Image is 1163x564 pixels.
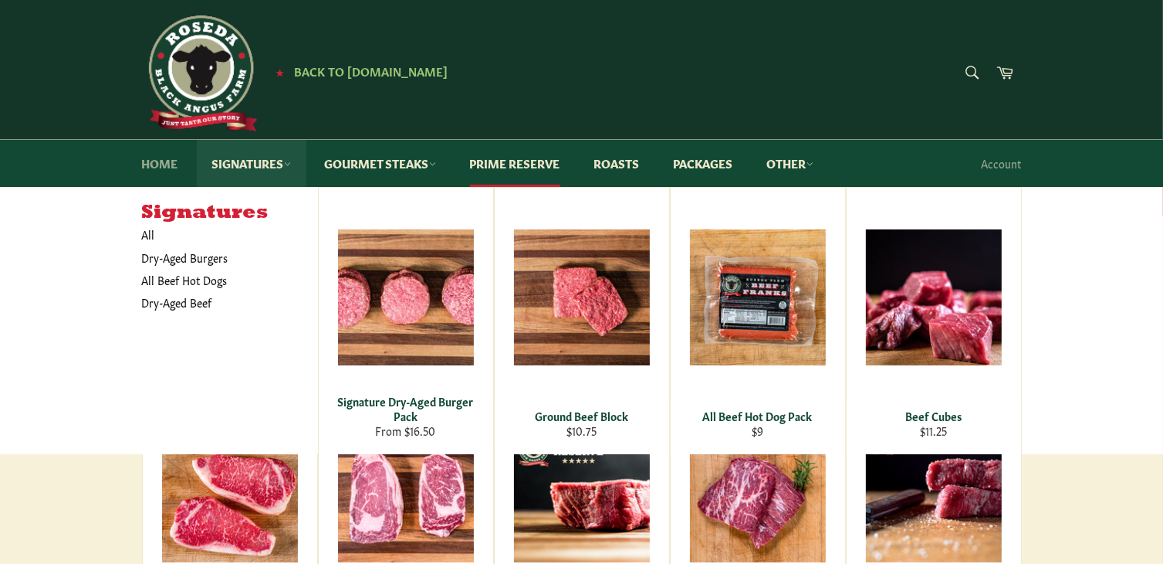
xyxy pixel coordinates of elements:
img: Prime Reserve Filet Mignon [514,426,650,562]
a: Gourmet Steaks [309,140,451,187]
a: Signatures [197,140,306,187]
div: Ground Beef Block [504,409,659,423]
a: Dry-Aged Beef [134,291,303,314]
a: Signature Dry-Aged Burger Pack Signature Dry-Aged Burger Pack From $16.50 [318,187,494,454]
a: Ground Beef Block Ground Beef Block $10.75 [494,187,670,454]
img: Roseda Beef [142,15,258,131]
img: Prime Reserve New York Strip [162,426,298,562]
a: Beef Cubes Beef Cubes $11.25 [846,187,1022,454]
div: $10.75 [504,423,659,438]
div: From $16.50 [328,423,483,438]
img: All Beef Hot Dog Pack [690,229,826,365]
a: Dry-Aged Burgers [134,246,303,269]
div: $9 [680,423,835,438]
a: Roasts [579,140,655,187]
div: All Beef Hot Dog Pack [680,409,835,423]
a: Home [127,140,194,187]
img: Signature Dry-Aged Burger Pack [338,229,474,365]
img: Prime Reserve Flat Iron Steak [690,426,826,562]
div: Signature Dry-Aged Burger Pack [328,394,483,424]
img: Prime Reserve Ribeye [338,426,474,562]
h5: Signatures [142,202,318,224]
a: Prime Reserve [455,140,576,187]
a: All Beef Hot Dogs [134,269,303,291]
span: ★ [276,66,285,78]
a: ★ Back to [DOMAIN_NAME] [269,66,448,78]
span: Back to [DOMAIN_NAME] [295,63,448,79]
a: All Beef Hot Dog Pack All Beef Hot Dog Pack $9 [670,187,846,454]
img: Prime Reserve Sirloin [866,426,1002,562]
a: Packages [658,140,749,187]
div: $11.25 [856,423,1011,438]
a: Other [752,140,829,187]
a: Account [974,141,1029,186]
div: Beef Cubes [856,409,1011,423]
img: Beef Cubes [866,229,1002,365]
a: All [134,223,318,246]
img: Ground Beef Block [514,229,650,365]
